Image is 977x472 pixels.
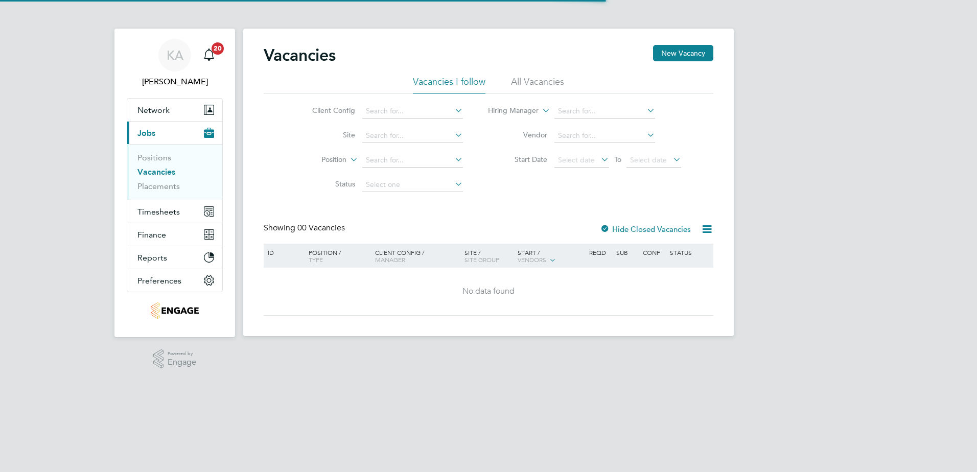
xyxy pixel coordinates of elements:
li: All Vacancies [511,76,564,94]
a: Powered byEngage [153,349,197,369]
button: Timesheets [127,200,222,223]
span: Timesheets [137,207,180,217]
span: Powered by [168,349,196,358]
div: Reqd [587,244,613,261]
a: KA[PERSON_NAME] [127,39,223,88]
button: New Vacancy [653,45,713,61]
div: No data found [265,286,712,297]
li: Vacancies I follow [413,76,485,94]
span: Manager [375,255,405,264]
label: Client Config [296,106,355,115]
a: Positions [137,153,171,162]
label: Hide Closed Vacancies [600,224,691,234]
button: Jobs [127,122,222,144]
span: 00 Vacancies [297,223,345,233]
span: KA [167,49,183,62]
div: Site / [462,244,516,268]
input: Search for... [554,129,655,143]
span: Site Group [464,255,499,264]
span: Kerry Asawla [127,76,223,88]
label: Hiring Manager [480,106,539,116]
a: Vacancies [137,167,175,177]
div: Sub [614,244,640,261]
input: Search for... [362,129,463,143]
div: Showing [264,223,347,233]
span: Jobs [137,128,155,138]
a: Go to home page [127,302,223,319]
label: Vendor [488,130,547,139]
div: Jobs [127,144,222,200]
div: Position / [301,244,373,268]
nav: Main navigation [114,29,235,337]
a: Placements [137,181,180,191]
span: 20 [212,42,224,55]
div: Client Config / [373,244,462,268]
h2: Vacancies [264,45,336,65]
span: Engage [168,358,196,367]
span: Type [309,255,323,264]
button: Finance [127,223,222,246]
div: Conf [640,244,667,261]
div: Status [667,244,712,261]
input: Search for... [362,104,463,119]
span: Vendors [518,255,546,264]
span: Select date [558,155,595,164]
span: Network [137,105,170,115]
a: 20 [199,39,219,72]
button: Network [127,99,222,121]
img: thornbaker-logo-retina.png [151,302,198,319]
label: Site [296,130,355,139]
input: Select one [362,178,463,192]
span: Select date [630,155,667,164]
span: To [611,153,624,166]
button: Reports [127,246,222,269]
span: Finance [137,230,166,240]
input: Search for... [362,153,463,168]
label: Position [288,155,346,165]
div: ID [265,244,301,261]
input: Search for... [554,104,655,119]
label: Status [296,179,355,188]
div: Start / [515,244,587,269]
label: Start Date [488,155,547,164]
span: Preferences [137,276,181,286]
span: Reports [137,253,167,263]
button: Preferences [127,269,222,292]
